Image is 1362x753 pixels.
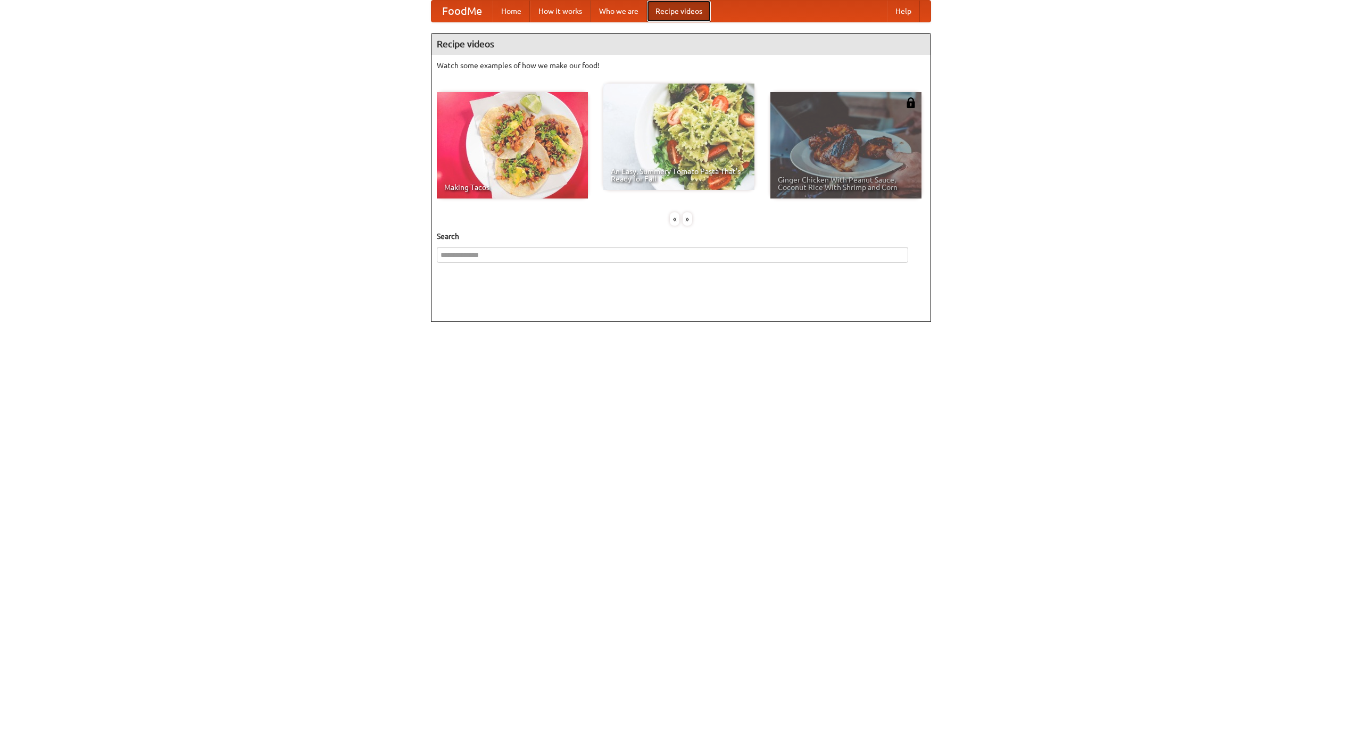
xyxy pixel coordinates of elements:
h5: Search [437,231,925,242]
span: An Easy, Summery Tomato Pasta That's Ready for Fall [611,168,747,183]
a: How it works [530,1,591,22]
p: Watch some examples of how we make our food! [437,60,925,71]
span: Making Tacos [444,184,580,191]
a: FoodMe [431,1,493,22]
a: Help [887,1,920,22]
a: Who we are [591,1,647,22]
img: 483408.png [906,97,916,108]
div: « [670,212,679,226]
h4: Recipe videos [431,34,931,55]
a: An Easy, Summery Tomato Pasta That's Ready for Fall [603,84,754,190]
a: Recipe videos [647,1,711,22]
a: Home [493,1,530,22]
a: Making Tacos [437,92,588,198]
div: » [683,212,692,226]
